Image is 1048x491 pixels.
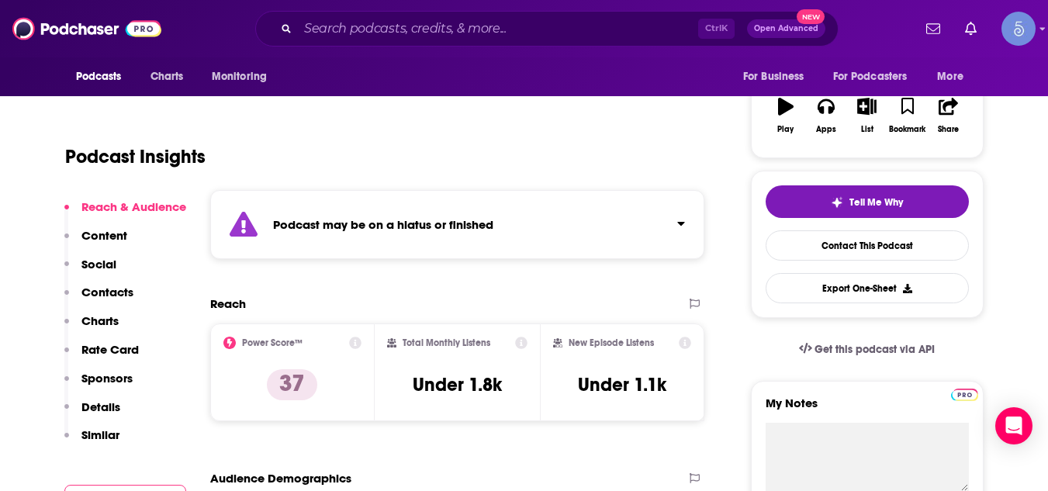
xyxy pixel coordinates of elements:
[797,9,825,24] span: New
[413,373,502,396] h3: Under 1.8k
[787,330,948,368] a: Get this podcast via API
[81,399,120,414] p: Details
[754,25,818,33] span: Open Advanced
[766,273,969,303] button: Export One-Sheet
[1001,12,1036,46] button: Show profile menu
[887,88,928,143] button: Bookmark
[64,371,133,399] button: Sponsors
[81,342,139,357] p: Rate Card
[766,396,969,423] label: My Notes
[569,337,654,348] h2: New Episode Listens
[81,199,186,214] p: Reach & Audience
[81,371,133,386] p: Sponsors
[267,369,317,400] p: 37
[823,62,930,92] button: open menu
[298,16,698,41] input: Search podcasts, credits, & more...
[698,19,735,39] span: Ctrl K
[201,62,287,92] button: open menu
[938,125,959,134] div: Share
[861,125,873,134] div: List
[833,66,908,88] span: For Podcasters
[273,217,493,232] strong: Podcast may be on a hiatus or finished
[766,230,969,261] a: Contact This Podcast
[81,285,133,299] p: Contacts
[831,196,843,209] img: tell me why sparkle
[81,313,119,328] p: Charts
[140,62,193,92] a: Charts
[1001,12,1036,46] span: Logged in as Spiral5-G1
[81,257,116,271] p: Social
[766,88,806,143] button: Play
[242,337,303,348] h2: Power Score™
[926,62,983,92] button: open menu
[81,228,127,243] p: Content
[150,66,184,88] span: Charts
[210,190,705,259] section: Click to expand status details
[806,88,846,143] button: Apps
[12,14,161,43] img: Podchaser - Follow, Share and Rate Podcasts
[849,196,903,209] span: Tell Me Why
[76,66,122,88] span: Podcasts
[889,125,925,134] div: Bookmark
[816,125,836,134] div: Apps
[65,62,142,92] button: open menu
[920,16,946,42] a: Show notifications dropdown
[64,257,116,285] button: Social
[64,342,139,371] button: Rate Card
[995,407,1032,444] div: Open Intercom Messenger
[212,66,267,88] span: Monitoring
[951,389,978,401] img: Podchaser Pro
[1001,12,1036,46] img: User Profile
[65,145,206,168] h1: Podcast Insights
[747,19,825,38] button: Open AdvancedNew
[64,228,127,257] button: Content
[64,427,119,456] button: Similar
[766,185,969,218] button: tell me why sparkleTell Me Why
[732,62,824,92] button: open menu
[403,337,490,348] h2: Total Monthly Listens
[777,125,794,134] div: Play
[81,427,119,442] p: Similar
[578,373,666,396] h3: Under 1.1k
[937,66,963,88] span: More
[951,386,978,401] a: Pro website
[959,16,983,42] a: Show notifications dropdown
[928,88,968,143] button: Share
[210,296,246,311] h2: Reach
[255,11,839,47] div: Search podcasts, credits, & more...
[64,199,186,228] button: Reach & Audience
[743,66,804,88] span: For Business
[64,313,119,342] button: Charts
[846,88,887,143] button: List
[210,471,351,486] h2: Audience Demographics
[64,399,120,428] button: Details
[815,343,935,356] span: Get this podcast via API
[64,285,133,313] button: Contacts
